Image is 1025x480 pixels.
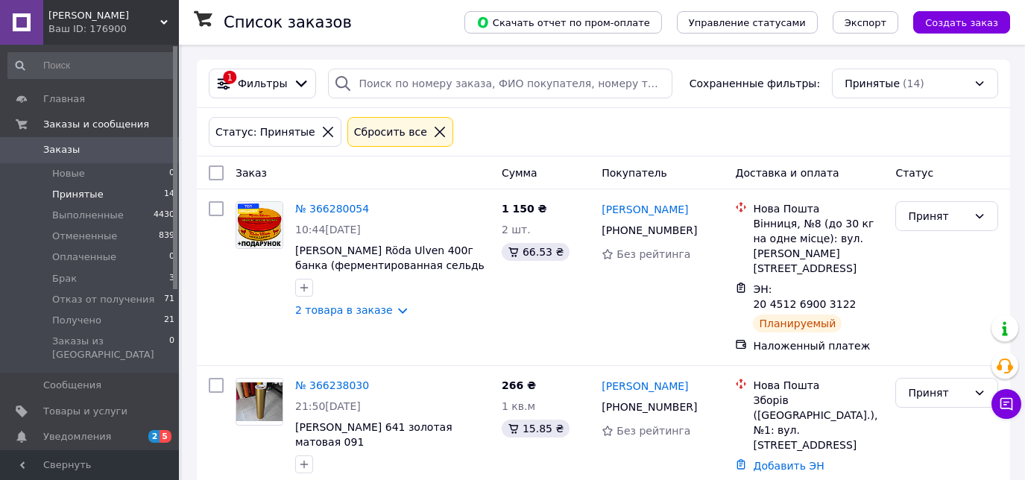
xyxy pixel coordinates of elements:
[502,167,537,179] span: Сумма
[925,17,998,28] span: Создать заказ
[164,314,174,327] span: 21
[903,78,924,89] span: (14)
[52,167,85,180] span: Новые
[753,201,883,216] div: Нова Пошта
[295,379,369,391] a: № 366238030
[159,230,174,243] span: 839
[295,244,485,286] a: [PERSON_NAME] Röda Ulven 400г банка (ферментированная сельдь Surstromming сюрстреминг)
[236,378,283,426] a: Фото товару
[502,420,570,438] div: 15.85 ₴
[52,230,117,243] span: Отмененные
[43,92,85,106] span: Главная
[43,379,101,392] span: Сообщения
[236,382,283,422] img: Фото товару
[328,69,672,98] input: Поиск по номеру заказа, ФИО покупателя, номеру телефона, Email, номеру накладной
[602,224,697,236] span: [PHONE_NUMBER]
[295,224,361,236] span: 10:44[DATE]
[602,167,667,179] span: Покупатель
[502,379,536,391] span: 266 ₴
[7,52,176,79] input: Поиск
[502,243,570,261] div: 66.53 ₴
[295,203,369,215] a: № 366280054
[991,389,1021,419] button: Чат с покупателем
[164,188,174,201] span: 14
[43,118,149,131] span: Заказы и сообщения
[43,430,111,443] span: Уведомления
[502,400,535,412] span: 1 кв.м
[169,335,174,361] span: 0
[753,338,883,353] div: Наложенный платеж
[616,248,690,260] span: Без рейтинга
[845,17,886,28] span: Экспорт
[43,143,80,157] span: Заказы
[52,209,124,222] span: Выполненные
[690,76,820,91] span: Сохраненные фильтры:
[52,188,104,201] span: Принятые
[753,315,842,332] div: Планируемый
[898,16,1010,28] a: Создать заказ
[295,421,452,448] a: [PERSON_NAME] 641 золотая матовая 091
[236,202,283,248] img: Фото товару
[52,314,101,327] span: Получено
[236,167,267,179] span: Заказ
[602,379,688,394] a: [PERSON_NAME]
[169,167,174,180] span: 0
[502,203,547,215] span: 1 150 ₴
[238,76,287,91] span: Фильтры
[224,13,352,31] h1: Список заказов
[52,335,169,361] span: Заказы из [GEOGRAPHIC_DATA]
[52,250,116,264] span: Оплаченные
[753,393,883,452] div: Зборів ([GEOGRAPHIC_DATA].), №1: вул. [STREET_ADDRESS]
[236,201,283,249] a: Фото товару
[845,76,900,91] span: Принятые
[295,304,393,316] a: 2 товара в заказе
[735,167,839,179] span: Доставка и оплата
[295,400,361,412] span: 21:50[DATE]
[602,401,697,413] span: [PHONE_NUMBER]
[476,16,650,29] span: Скачать отчет по пром-оплате
[154,209,174,222] span: 4430
[908,385,968,401] div: Принят
[464,11,662,34] button: Скачать отчет по пром-оплате
[677,11,818,34] button: Управление статусами
[52,272,77,285] span: Брак
[148,430,160,443] span: 2
[164,293,174,306] span: 71
[502,224,531,236] span: 2 шт.
[753,460,824,472] a: Добавить ЭН
[616,425,690,437] span: Без рейтинга
[895,167,933,179] span: Статус
[833,11,898,34] button: Экспорт
[602,202,688,217] a: [PERSON_NAME]
[913,11,1010,34] button: Создать заказ
[160,430,171,443] span: 5
[351,124,430,140] div: Сбросить все
[48,22,179,36] div: Ваш ID: 176900
[48,9,160,22] span: АЛЕКСМАКС
[43,405,127,418] span: Товары и услуги
[212,124,318,140] div: Статус: Принятые
[689,17,806,28] span: Управление статусами
[753,216,883,276] div: Вінниця, №8 (до 30 кг на одне місце): вул. [PERSON_NAME][STREET_ADDRESS]
[169,250,174,264] span: 0
[169,272,174,285] span: 3
[52,293,154,306] span: Отказ от получения
[908,208,968,224] div: Принят
[753,283,856,310] span: ЭН: 20 4512 6900 3122
[753,378,883,393] div: Нова Пошта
